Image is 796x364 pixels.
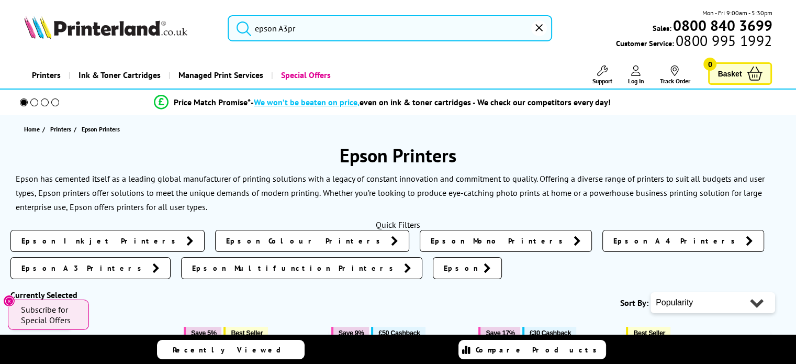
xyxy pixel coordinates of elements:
[486,329,514,337] span: Save 17%
[21,236,181,246] span: Epson Inkjet Printers
[10,219,786,230] div: Quick Filters
[157,340,305,359] a: Recently Viewed
[174,97,251,107] span: Price Match Promise*
[674,36,772,46] span: 0800 995 1992
[271,62,339,89] a: Special Offers
[24,62,69,89] a: Printers
[433,257,502,279] a: Epson
[717,67,742,81] span: Basket
[21,263,147,273] span: Epson A3 Printers
[703,58,716,71] span: 0
[3,295,15,307] button: Close
[659,65,690,85] a: Track Order
[476,345,602,355] span: Compare Products
[10,143,786,168] h1: Epson Printers
[478,327,520,339] button: Save 17%
[24,16,187,39] img: Printerland Logo
[530,329,571,337] span: £30 Cashback
[627,65,644,85] a: Log In
[254,97,360,107] span: We won’t be beaten on price,
[339,329,364,337] span: Save 9%
[21,304,79,325] span: Subscribe for Special Offers
[627,77,644,85] span: Log In
[708,62,772,85] a: Basket 0
[184,327,221,339] button: Save 5%
[671,20,772,30] a: 0800 840 3699
[613,236,741,246] span: Epson A4 Printers
[602,230,764,252] a: Epson A4 Printers
[69,62,169,89] a: Ink & Toner Cartridges
[16,173,765,198] p: Epson has cemented itself as a leading global manufacturer of printing solutions with a legacy of...
[616,36,772,48] span: Customer Service:
[5,93,759,112] li: modal_Promise
[522,327,576,339] button: £30 Cashback
[371,327,425,339] button: £50 Cashback
[620,297,648,308] span: Sort By:
[16,187,762,212] p: Whether you’re looking to produce eye-catching photo prints at home or a powerhouse business prin...
[24,124,42,135] a: Home
[50,124,74,135] a: Printers
[169,62,271,89] a: Managed Print Services
[223,327,268,339] button: Best Seller
[50,124,71,135] span: Printers
[592,77,612,85] span: Support
[652,23,671,33] span: Sales:
[626,327,670,339] button: Best Seller
[173,345,292,355] span: Recently Viewed
[10,257,171,279] a: Epson A3 Printers
[420,230,592,252] a: Epson Mono Printers
[633,329,665,337] span: Best Seller
[191,329,216,337] span: Save 5%
[79,62,161,89] span: Ink & Toner Cartridges
[226,236,386,246] span: Epson Colour Printers
[10,230,205,252] a: Epson Inkjet Printers
[431,236,568,246] span: Epson Mono Printers
[215,230,409,252] a: Epson Colour Printers
[228,15,552,41] input: Search product or brand
[82,125,120,133] span: Epson Printers
[444,263,478,273] span: Epson
[10,290,173,300] div: Currently Selected
[378,329,420,337] span: £50 Cashback
[181,257,422,279] a: Epson Multifunction Printers
[458,340,606,359] a: Compare Products
[192,263,399,273] span: Epson Multifunction Printers
[24,16,215,41] a: Printerland Logo
[702,8,772,18] span: Mon - Fri 9:00am - 5:30pm
[251,97,611,107] div: - even on ink & toner cartridges - We check our competitors every day!
[672,16,772,35] b: 0800 840 3699
[331,327,369,339] button: Save 9%
[231,329,263,337] span: Best Seller
[592,65,612,85] a: Support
